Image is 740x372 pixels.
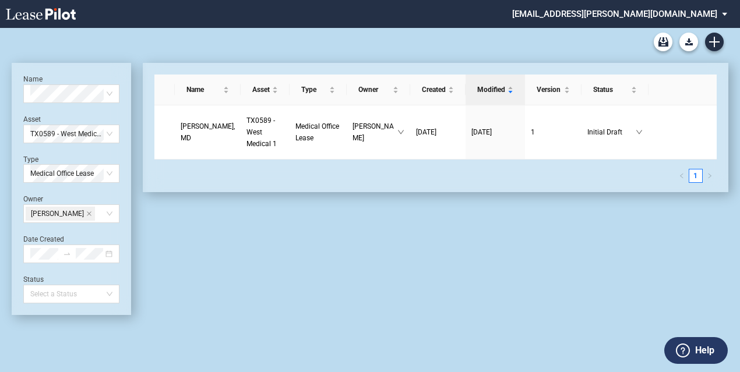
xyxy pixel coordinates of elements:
[689,169,702,182] a: 1
[252,84,270,95] span: Asset
[246,115,284,150] a: TX0589 - West Medical 1
[181,122,235,142] span: Thuan T. Nguyen, MD
[654,33,672,51] a: Archive
[695,343,714,358] label: Help
[23,75,43,83] label: Name
[477,84,505,95] span: Modified
[26,207,95,221] span: Sue Sherman
[241,75,290,105] th: Asset
[664,337,728,364] button: Help
[63,250,71,258] span: to
[290,75,347,105] th: Type
[537,84,562,95] span: Version
[295,121,341,144] a: Medical Office Lease
[587,126,636,138] span: Initial Draft
[582,75,649,105] th: Status
[23,235,64,243] label: Date Created
[246,116,277,148] span: TX0589 - West Medical 1
[397,129,404,136] span: down
[471,128,492,136] span: [DATE]
[23,155,38,164] label: Type
[679,33,698,51] button: Download Blank Form
[23,115,41,123] label: Asset
[63,250,71,258] span: swap-right
[301,84,327,95] span: Type
[353,121,397,144] span: [PERSON_NAME]
[31,207,84,220] span: [PERSON_NAME]
[23,275,44,284] label: Status
[295,122,339,142] span: Medical Office Lease
[636,129,643,136] span: down
[679,173,685,179] span: left
[707,173,713,179] span: right
[30,125,112,143] span: TX0589 - West Medical 1
[30,165,112,182] span: Medical Office Lease
[531,126,576,138] a: 1
[703,169,717,183] li: Next Page
[23,195,43,203] label: Owner
[675,169,689,183] button: left
[416,128,436,136] span: [DATE]
[471,126,519,138] a: [DATE]
[358,84,390,95] span: Owner
[422,84,446,95] span: Created
[466,75,525,105] th: Modified
[676,33,702,51] md-menu: Download Blank Form List
[705,33,724,51] a: Create new document
[410,75,466,105] th: Created
[593,84,629,95] span: Status
[703,169,717,183] button: right
[675,169,689,183] li: Previous Page
[181,121,235,144] a: [PERSON_NAME], MD
[86,211,92,217] span: close
[347,75,410,105] th: Owner
[531,128,535,136] span: 1
[416,126,460,138] a: [DATE]
[525,75,582,105] th: Version
[175,75,241,105] th: Name
[186,84,221,95] span: Name
[689,169,703,183] li: 1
